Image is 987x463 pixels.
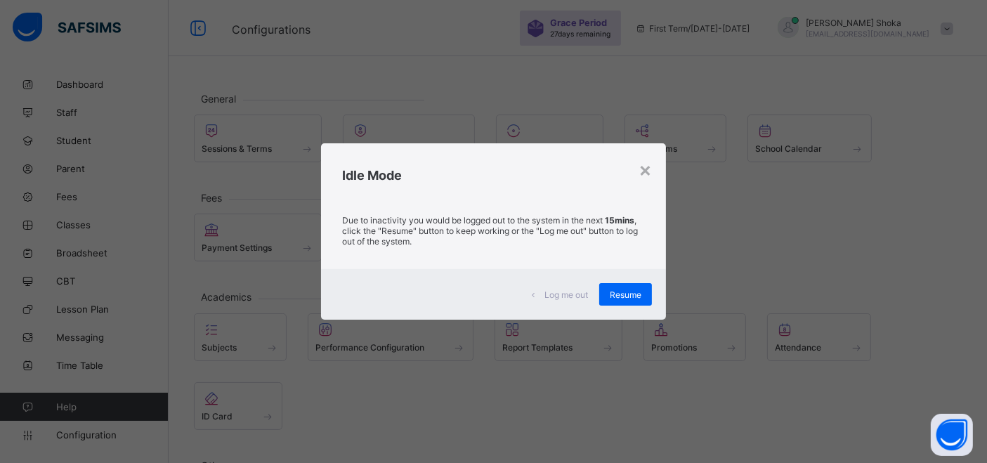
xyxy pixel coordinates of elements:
[342,168,646,183] h2: Idle Mode
[605,215,634,226] strong: 15mins
[342,215,646,247] p: Due to inactivity you would be logged out to the system in the next , click the "Resume" button t...
[931,414,973,456] button: Open asap
[639,157,652,181] div: ×
[610,289,641,300] span: Resume
[544,289,588,300] span: Log me out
